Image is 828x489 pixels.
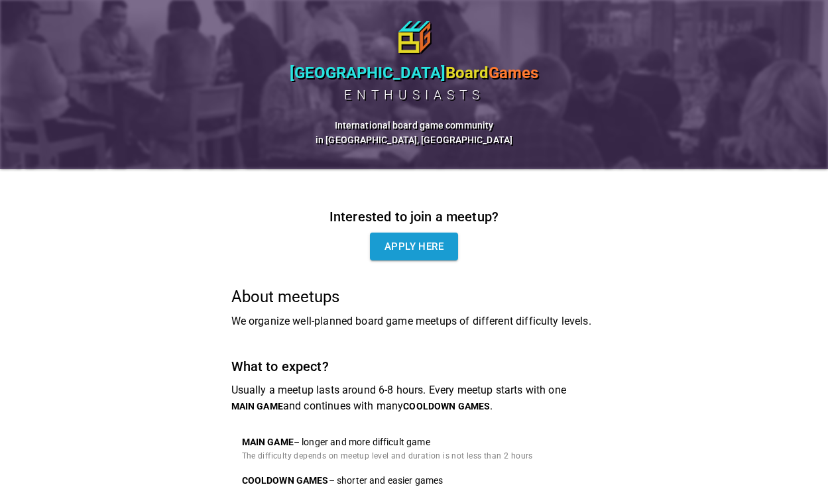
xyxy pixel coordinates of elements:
span: The difficulty depends on meetup level and duration is not less than 2 hours [242,451,533,461]
p: We organize well-planned board game meetups of different difficulty levels. [231,313,597,329]
div: enthusiasts [290,87,538,103]
p: Usually a meetup lasts around 6-8 hours. Every meetup starts with one and continues with many . [231,382,597,414]
a: Apply here [370,233,458,260]
h5: About meetups [231,287,597,308]
h6: What to expect? [231,356,597,377]
h6: Interested to join a meetup? [231,206,597,227]
p: – shorter and easier games [242,474,552,487]
p: MAIN GAME [242,437,294,447]
a: [GEOGRAPHIC_DATA]BoardGamesenthusiasts [21,21,807,103]
p: MAIN GAME [231,401,283,411]
span: [GEOGRAPHIC_DATA] [290,64,445,82]
p: COOLDOWN GAME S [242,475,329,486]
p: – longer and more difficult game [242,435,533,449]
span: Board [445,64,489,82]
img: icon64.png [398,21,430,53]
span: Games [489,64,538,82]
p: COOLDOWN GAME S [403,401,490,411]
h6: International board game community in [GEOGRAPHIC_DATA], [GEOGRAPHIC_DATA] [21,119,807,148]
